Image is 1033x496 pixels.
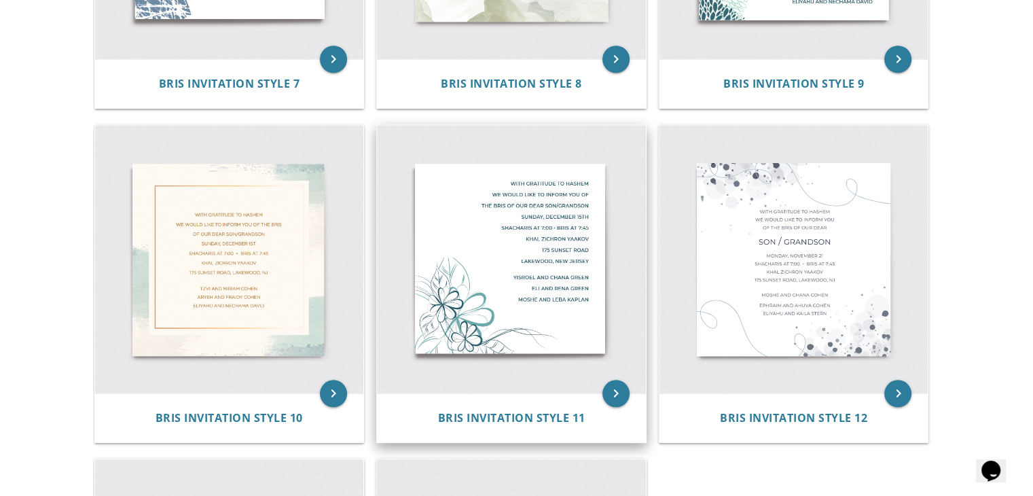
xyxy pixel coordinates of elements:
[884,380,911,407] a: keyboard_arrow_right
[602,46,630,73] a: keyboard_arrow_right
[884,46,911,73] a: keyboard_arrow_right
[320,380,347,407] a: keyboard_arrow_right
[723,77,865,90] a: Bris Invitation Style 9
[602,380,630,407] a: keyboard_arrow_right
[437,412,585,425] a: Bris Invitation Style 11
[437,410,585,425] span: Bris Invitation Style 11
[159,77,300,90] a: Bris Invitation Style 7
[159,76,300,91] span: Bris Invitation Style 7
[441,77,582,90] a: Bris Invitation Style 8
[156,412,303,425] a: Bris Invitation Style 10
[377,125,646,394] img: Bris Invitation Style 11
[320,46,347,73] a: keyboard_arrow_right
[720,412,867,425] a: Bris Invitation Style 12
[659,125,928,394] img: Bris Invitation Style 12
[95,125,364,394] img: Bris Invitation Style 10
[156,410,303,425] span: Bris Invitation Style 10
[441,76,582,91] span: Bris Invitation Style 8
[720,410,867,425] span: Bris Invitation Style 12
[723,76,865,91] span: Bris Invitation Style 9
[976,442,1019,482] iframe: chat widget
